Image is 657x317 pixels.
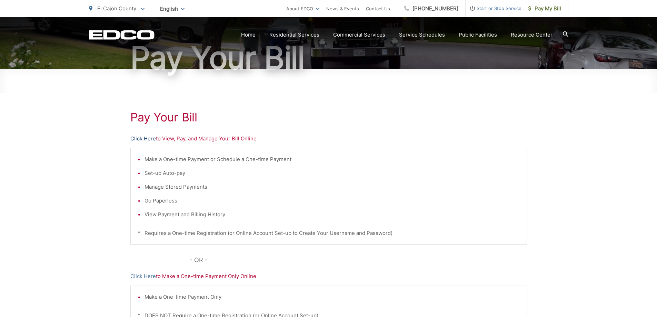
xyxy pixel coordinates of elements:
a: News & Events [326,4,359,13]
a: Home [241,31,256,39]
p: - OR - [190,255,527,265]
a: EDCD logo. Return to the homepage. [89,30,155,40]
a: Click Here [130,272,156,280]
li: Make a One-time Payment or Schedule a One-time Payment [145,155,520,164]
a: Click Here [130,135,156,143]
a: Commercial Services [333,31,385,39]
span: English [155,3,190,15]
a: Contact Us [366,4,390,13]
a: Public Facilities [459,31,497,39]
h1: Pay Your Bill [130,110,527,124]
li: View Payment and Billing History [145,210,520,219]
li: Go Paperless [145,197,520,205]
a: Residential Services [269,31,319,39]
h1: Pay Your Bill [89,41,568,75]
li: Make a One-time Payment Only [145,293,520,301]
a: About EDCO [286,4,319,13]
p: * Requires a One-time Registration (or Online Account Set-up to Create Your Username and Password) [138,229,520,237]
a: Resource Center [511,31,553,39]
p: to View, Pay, and Manage Your Bill Online [130,135,527,143]
p: to Make a One-time Payment Only Online [130,272,527,280]
a: Service Schedules [399,31,445,39]
span: Pay My Bill [528,4,561,13]
span: El Cajon County [97,5,136,12]
li: Manage Stored Payments [145,183,520,191]
li: Set-up Auto-pay [145,169,520,177]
